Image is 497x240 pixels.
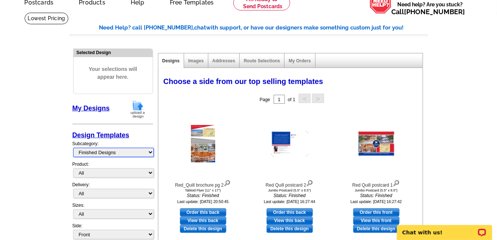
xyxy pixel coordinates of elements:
[180,208,226,216] a: use this design
[267,208,313,216] a: use this design
[358,131,395,157] img: Red Quill postcard 1
[188,58,204,63] a: Images
[162,192,244,199] i: Status: Finished
[72,131,130,139] a: Design Templates
[404,8,465,16] a: [PHONE_NUMBER]
[72,202,153,222] div: Sizes:
[72,222,153,240] div: Side:
[249,188,331,192] div: Jumbo Postcard (5.5" x 8.5")
[99,24,428,32] div: Need Help? call [PHONE_NUMBER], with support, or have our designers make something custom just fo...
[72,161,153,181] div: Product:
[244,58,280,63] a: Route Selections
[267,225,313,233] a: Delete this design
[264,199,316,204] small: Last update: [DATE] 16:27:44
[335,192,417,199] i: Status: Finished
[72,140,153,161] div: Subcategory:
[353,216,400,225] a: View this front
[335,188,417,192] div: Jumbo Postcard (5.5" x 8.5")
[260,97,270,102] span: Page
[288,97,295,102] span: of 1
[249,192,331,199] i: Status: Finished
[79,58,147,88] span: Your selections will appear here.
[212,58,235,63] a: Addresses
[289,58,311,63] a: My Orders
[353,208,400,216] a: use this design
[353,225,400,233] a: Delete this design
[299,94,311,103] button: <
[195,24,206,31] span: chat
[128,100,147,119] img: upload-design
[74,49,153,56] div: Selected Design
[191,125,215,162] img: Red_Quill brochure pg 2
[72,105,110,112] a: My Designs
[177,199,229,204] small: Last update: [DATE] 20:50:45
[392,216,497,240] iframe: LiveChat chat widget
[162,188,244,192] div: Tabloid Flyer (11" x 17")
[224,178,231,187] img: view design details
[72,181,153,202] div: Delivery:
[180,216,226,225] a: View this back
[267,216,313,225] a: View this back
[392,1,469,16] span: Need help? Are you stuck?
[180,225,226,233] a: Delete this design
[392,8,465,16] span: Call
[249,178,331,188] div: Red Quill postcard 2
[393,178,400,187] img: view design details
[271,131,308,157] img: Red Quill postcard 2
[312,94,324,103] button: >
[351,199,402,204] small: Last update: [DATE] 16:27:42
[164,77,323,85] span: Choose a side from our top selling templates
[335,178,417,188] div: Red Quill postcard 1
[306,178,313,187] img: view design details
[162,178,244,188] div: Red_Quill brochure pg 2
[162,58,180,63] a: Designs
